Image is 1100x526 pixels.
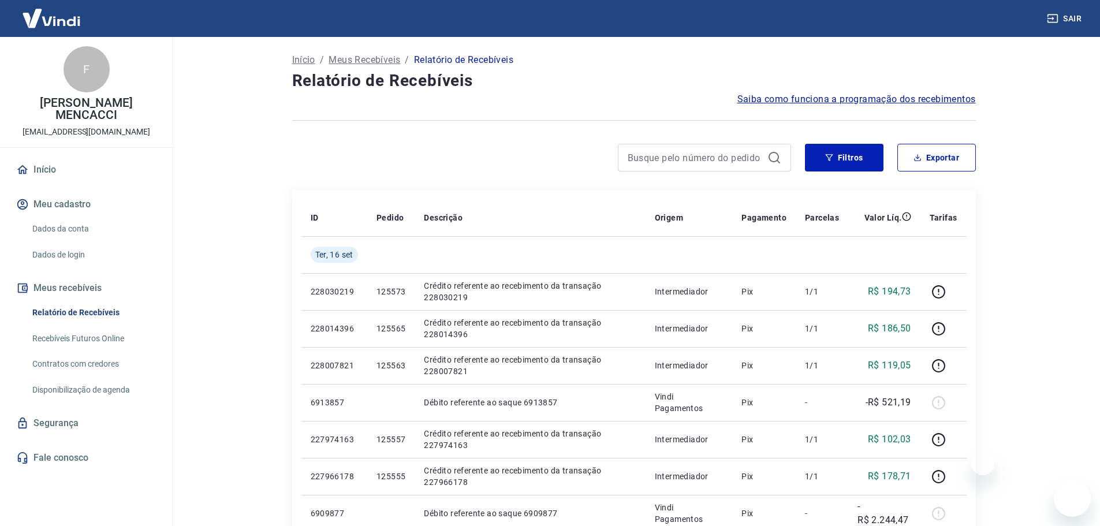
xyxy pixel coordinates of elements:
button: Filtros [805,144,883,171]
p: [EMAIL_ADDRESS][DOMAIN_NAME] [23,126,150,138]
a: Fale conosco [14,445,159,471]
button: Meus recebíveis [14,275,159,301]
p: Intermediador [655,471,724,482]
img: Vindi [14,1,89,36]
button: Meu cadastro [14,192,159,217]
p: Pix [741,397,786,408]
a: Saiba como funciona a programação dos recebimentos [737,92,976,106]
p: 1/1 [805,471,839,482]
p: / [405,53,409,67]
a: Segurança [14,411,159,436]
a: Dados da conta [28,217,159,241]
button: Sair [1045,8,1086,29]
p: R$ 102,03 [868,432,911,446]
p: Tarifas [930,212,957,223]
p: 6913857 [311,397,358,408]
p: R$ 119,05 [868,359,911,372]
p: Origem [655,212,683,223]
a: Recebíveis Futuros Online [28,327,159,350]
a: Relatório de Recebíveis [28,301,159,324]
p: Pix [741,286,786,297]
p: Intermediador [655,434,724,445]
p: 1/1 [805,323,839,334]
p: Débito referente ao saque 6913857 [424,397,636,408]
p: Débito referente ao saque 6909877 [424,508,636,519]
p: / [320,53,324,67]
a: Início [14,157,159,182]
div: F [64,46,110,92]
a: Disponibilização de agenda [28,378,159,402]
p: Pix [741,508,786,519]
p: R$ 186,50 [868,322,911,335]
p: Valor Líq. [864,212,902,223]
p: -R$ 521,19 [866,396,911,409]
p: 6909877 [311,508,358,519]
p: Intermediador [655,286,724,297]
p: 125565 [376,323,405,334]
iframe: Fechar mensagem [971,452,994,475]
p: Pagamento [741,212,786,223]
p: Parcelas [805,212,839,223]
a: Dados de login [28,243,159,267]
input: Busque pelo número do pedido [628,149,763,166]
a: Início [292,53,315,67]
p: [PERSON_NAME] MENCACCI [9,97,163,121]
p: Pix [741,471,786,482]
p: Pix [741,323,786,334]
p: Pix [741,434,786,445]
p: Pix [741,360,786,371]
p: Descrição [424,212,463,223]
p: Crédito referente ao recebimento da transação 228007821 [424,354,636,377]
p: 228030219 [311,286,358,297]
h4: Relatório de Recebíveis [292,69,976,92]
p: R$ 178,71 [868,469,911,483]
a: Contratos com credores [28,352,159,376]
a: Meus Recebíveis [329,53,400,67]
button: Exportar [897,144,976,171]
p: 1/1 [805,434,839,445]
p: 1/1 [805,286,839,297]
p: Crédito referente ao recebimento da transação 228030219 [424,280,636,303]
p: ID [311,212,319,223]
p: Crédito referente ao recebimento da transação 228014396 [424,317,636,340]
p: 125563 [376,360,405,371]
span: Ter, 16 set [315,249,353,260]
p: 125557 [376,434,405,445]
p: 227974163 [311,434,358,445]
p: Vindi Pagamentos [655,502,724,525]
p: 125555 [376,471,405,482]
p: Pedido [376,212,404,223]
p: Relatório de Recebíveis [414,53,513,67]
p: 228014396 [311,323,358,334]
p: Vindi Pagamentos [655,391,724,414]
p: Intermediador [655,323,724,334]
p: 228007821 [311,360,358,371]
p: 125573 [376,286,405,297]
p: Intermediador [655,360,724,371]
p: 1/1 [805,360,839,371]
p: 227966178 [311,471,358,482]
p: Crédito referente ao recebimento da transação 227974163 [424,428,636,451]
p: - [805,508,839,519]
p: R$ 194,73 [868,285,911,299]
iframe: Botão para abrir a janela de mensagens [1054,480,1091,517]
p: - [805,397,839,408]
p: Crédito referente ao recebimento da transação 227966178 [424,465,636,488]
